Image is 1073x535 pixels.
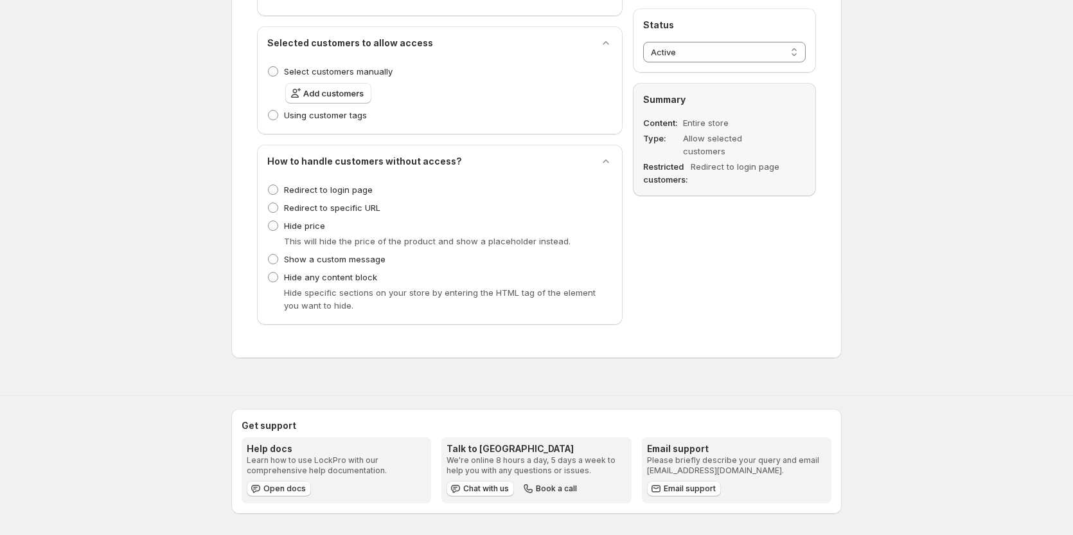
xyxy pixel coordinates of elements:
span: Redirect to login page [284,185,373,195]
span: Hide specific sections on your store by entering the HTML tag of the element you want to hide. [284,287,596,311]
h2: Status [643,19,806,32]
p: Please briefly describe your query and email [EMAIL_ADDRESS][DOMAIN_NAME]. [647,455,826,476]
button: Book a call [519,481,582,496]
h3: Email support [647,442,826,455]
span: This will hide the price of the product and show a placeholder instead. [284,236,571,246]
dt: Type: [643,132,680,158]
button: Add customers [285,83,371,104]
span: Book a call [536,484,577,494]
p: Learn how to use LockPro with our comprehensive help documentation. [247,455,426,476]
h2: Summary [643,93,806,106]
dd: Allow selected customers [683,132,772,158]
dd: Redirect to login page [691,160,780,186]
span: Redirect to specific URL [284,203,380,213]
dt: Content: [643,116,680,129]
span: Chat with us [463,484,509,494]
span: Using customer tags [284,110,367,120]
span: Hide any content block [284,272,377,282]
button: Chat with us [447,481,514,496]
h2: Selected customers to allow access [267,37,433,50]
dd: Entire store [683,116,772,129]
h3: Help docs [247,442,426,455]
h3: Talk to [GEOGRAPHIC_DATA] [447,442,626,455]
span: Add customers [303,87,364,100]
a: Open docs [247,481,311,496]
p: We're online 8 hours a day, 5 days a week to help you with any questions or issues. [447,455,626,476]
h2: How to handle customers without access? [267,155,462,168]
span: Hide price [284,221,325,231]
a: Email support [647,481,721,496]
span: Open docs [263,484,306,494]
span: Email support [664,484,716,494]
h2: Get support [242,419,831,432]
dt: Restricted customers: [643,160,688,186]
span: Show a custom message [284,254,386,264]
span: Select customers manually [284,66,393,77]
